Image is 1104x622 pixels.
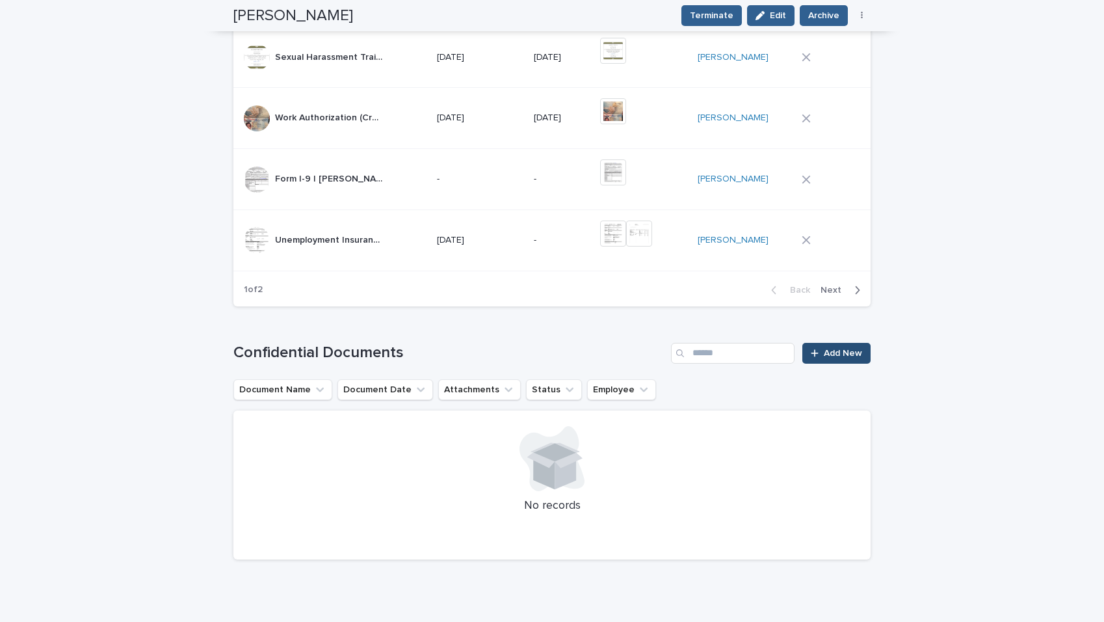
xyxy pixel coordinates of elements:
a: [PERSON_NAME] [698,235,769,246]
button: Attachments [438,379,521,400]
span: Archive [808,9,839,22]
input: Search [671,343,795,364]
span: Next [821,286,849,295]
tr: Unemployment Insurance Claim | [PERSON_NAME] | Great White VeniceUnemployment Insurance Claim | [... [233,210,871,271]
p: - [534,174,590,185]
button: Terminate [681,5,742,26]
p: Form I-9 | Howell | Great White Venice [275,171,386,185]
p: [DATE] [534,52,590,63]
a: [PERSON_NAME] [698,174,769,185]
p: [DATE] [437,235,523,246]
p: Sexual Harassment Training Certificate | Howell | Great White Venice [275,49,386,63]
button: Edit [747,5,795,26]
p: 1 of 2 [233,274,273,306]
p: [DATE] [534,113,590,124]
a: Add New [802,343,871,364]
span: Back [782,286,810,295]
tr: Work Authorization (Create Electronic I-9) | [PERSON_NAME] | Great White VeniceWork Authorization... [233,88,871,149]
p: [DATE] [437,113,523,124]
h1: Confidential Documents [233,344,666,362]
h2: [PERSON_NAME] [233,7,353,25]
tr: Form I-9 | [PERSON_NAME] | Great White VeniceForm I-9 | [PERSON_NAME] | Great White Venice --[PER... [233,149,871,210]
span: Edit [770,11,786,20]
button: Status [526,379,582,400]
button: Document Name [233,379,332,400]
span: Add New [824,349,862,358]
p: [DATE] [437,52,523,63]
span: Terminate [690,9,733,22]
p: - [534,235,590,246]
p: - [437,174,523,185]
button: Document Date [337,379,433,400]
tr: Sexual Harassment Training Certificate | [PERSON_NAME] | Great White VeniceSexual Harassment Trai... [233,27,871,88]
a: [PERSON_NAME] [698,113,769,124]
a: [PERSON_NAME] [698,52,769,63]
button: Back [761,284,815,296]
button: Archive [800,5,848,26]
button: Employee [587,379,656,400]
p: Unemployment Insurance Claim | Howell | Great White Venice [275,232,386,246]
p: No records [249,499,855,513]
button: Next [815,284,871,296]
p: Work Authorization (Create Electronic I-9) | Howell | Great White Venice [275,110,386,124]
